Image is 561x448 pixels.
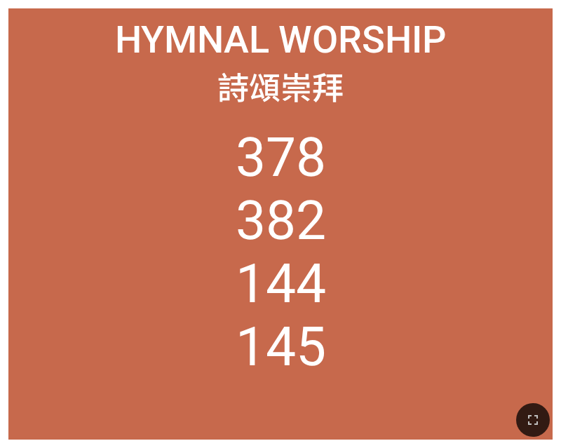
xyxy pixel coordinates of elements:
[217,63,344,109] span: 詩頌崇拜
[236,315,326,379] li: 145
[115,18,446,62] span: Hymnal Worship
[236,189,326,252] li: 382
[236,252,326,315] li: 144
[236,126,326,189] li: 378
